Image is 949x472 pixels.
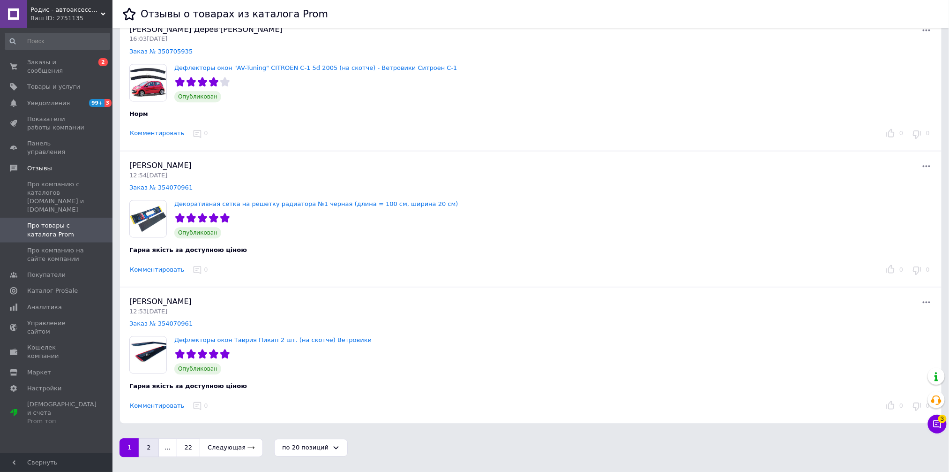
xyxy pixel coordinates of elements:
span: Отзывы [27,164,52,173]
span: Родис - автоаксессуары и запасные части [30,6,101,14]
span: Управление сайтом [27,319,87,336]
span: Про компанию с каталогов [DOMAIN_NAME] и [DOMAIN_NAME] [27,180,87,214]
div: Ваш ID: 2751135 [30,14,112,23]
span: Гарна якість за доступною ціною [129,246,247,253]
a: Дефлекторы окон Таврия Пикап 2 шт. (на скотче) Ветровики [174,336,372,343]
span: Настройки [27,384,61,393]
img: Декоративная сетка на решетку радиатора №1 черная (длина = 100 см, ширина 20 см) [130,200,166,237]
span: Маркет [27,368,51,377]
img: Дефлекторы окон "AV-Tuning" CITROEN C-1 5d 2005 (на скотче) - Ветровики Ситроен С-1 [130,64,166,101]
img: Дефлекторы окон Таврия Пикап 2 шт. (на скотче) Ветровики [130,336,166,373]
button: Следующая [200,438,263,457]
span: Аналитика [27,303,62,312]
button: Комментировать [129,265,185,275]
a: Декоративная сетка на решетку радиатора №1 черная (длина = 100 см, ширина 20 см) [174,200,458,207]
button: Комментировать [129,401,185,411]
span: Кошелек компании [27,343,87,360]
input: Поиск [5,33,110,50]
span: Норм [129,110,148,117]
div: по 20 позиций [282,443,329,453]
a: Заказ № 354070961 [129,320,193,327]
span: 3 [105,99,112,107]
span: 16:03[DATE] [129,35,167,42]
span: Опубликован [174,363,221,374]
button: Чат с покупателем3 [928,415,947,434]
span: ... [158,438,177,457]
span: Опубликован [174,227,221,238]
button: Комментировать [129,129,185,138]
a: Заказ № 354070961 [129,184,193,191]
span: Заказы и сообщения [27,58,87,75]
span: 12:54[DATE] [129,172,167,179]
span: Покупатели [27,271,66,279]
span: Про компанию на сайте компании [27,246,87,263]
span: Опубликован [174,91,221,102]
a: Дефлекторы окон "AV-Tuning" CITROEN C-1 5d 2005 (на скотче) - Ветровики Ситроен С-1 [174,64,457,71]
span: 99+ [89,99,105,107]
span: [PERSON_NAME] [129,297,192,306]
span: Гарна якість за доступною ціною [129,382,247,389]
button: 22 [177,438,201,457]
span: 3 [938,415,947,423]
span: [PERSON_NAME] [129,161,192,170]
span: 12:53[DATE] [129,308,167,315]
span: Панель управления [27,139,87,156]
span: [PERSON_NAME] Дерев'[PERSON_NAME] [129,25,283,34]
span: 2 [98,58,108,66]
div: Prom топ [27,417,97,426]
span: Показатели работы компании [27,115,87,132]
span: Каталог ProSale [27,287,78,295]
a: Заказ № 350705935 [129,48,193,55]
span: [DEMOGRAPHIC_DATA] и счета [27,400,97,426]
button: 2 [139,438,158,457]
span: Уведомления [27,99,70,107]
h1: Отзывы о товарах из каталога Prom [141,8,328,20]
span: Про товары с каталога Prom [27,221,87,238]
span: Товары и услуги [27,83,80,91]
